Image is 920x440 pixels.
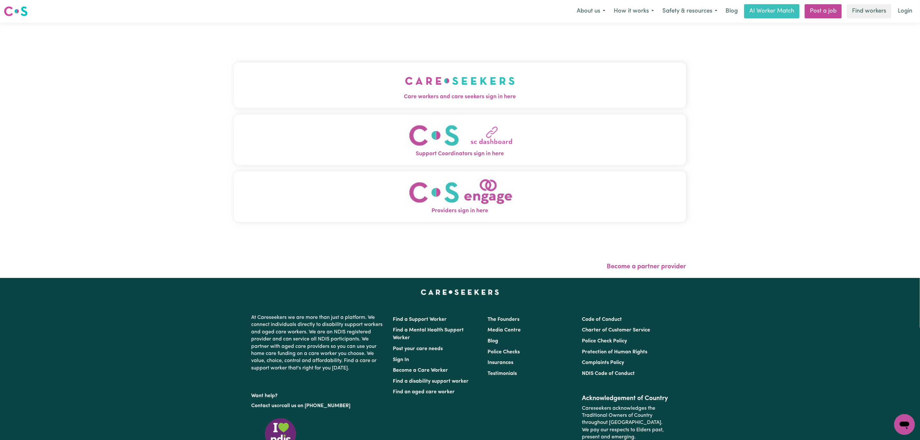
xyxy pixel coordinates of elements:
[744,4,800,18] a: AI Worker Match
[234,114,686,165] button: Support Coordinators sign in here
[393,379,469,384] a: Find a disability support worker
[610,5,658,18] button: How it works
[722,4,742,18] a: Blog
[234,150,686,158] span: Support Coordinators sign in here
[488,328,521,333] a: Media Centre
[393,317,447,322] a: Find a Support Worker
[234,62,686,108] button: Care workers and care seekers sign in here
[251,390,385,399] p: Want help?
[251,403,277,408] a: Contact us
[234,207,686,215] span: Providers sign in here
[582,395,669,402] h2: Acknowledgement of Country
[4,5,28,17] img: Careseekers logo
[488,349,520,355] a: Police Checks
[894,414,915,435] iframe: Button to launch messaging window, conversation in progress
[393,368,448,373] a: Become a Care Worker
[393,357,409,362] a: Sign In
[421,290,499,295] a: Careseekers home page
[393,346,443,351] a: Post your care needs
[234,93,686,101] span: Care workers and care seekers sign in here
[847,4,891,18] a: Find workers
[393,328,464,340] a: Find a Mental Health Support Worker
[488,360,513,365] a: Insurances
[582,360,624,365] a: Complaints Policy
[582,317,622,322] a: Code of Conduct
[573,5,610,18] button: About us
[582,328,650,333] a: Charter of Customer Service
[607,263,686,270] a: Become a partner provider
[234,171,686,222] button: Providers sign in here
[582,371,635,376] a: NDIS Code of Conduct
[582,339,627,344] a: Police Check Policy
[488,317,519,322] a: The Founders
[658,5,722,18] button: Safety & resources
[4,4,28,19] a: Careseekers logo
[251,400,385,412] p: or
[282,403,351,408] a: call us on [PHONE_NUMBER]
[393,389,455,395] a: Find an aged care worker
[488,371,517,376] a: Testimonials
[894,4,916,18] a: Login
[488,339,498,344] a: Blog
[251,311,385,374] p: At Careseekers we are more than just a platform. We connect individuals directly to disability su...
[805,4,842,18] a: Post a job
[582,349,647,355] a: Protection of Human Rights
